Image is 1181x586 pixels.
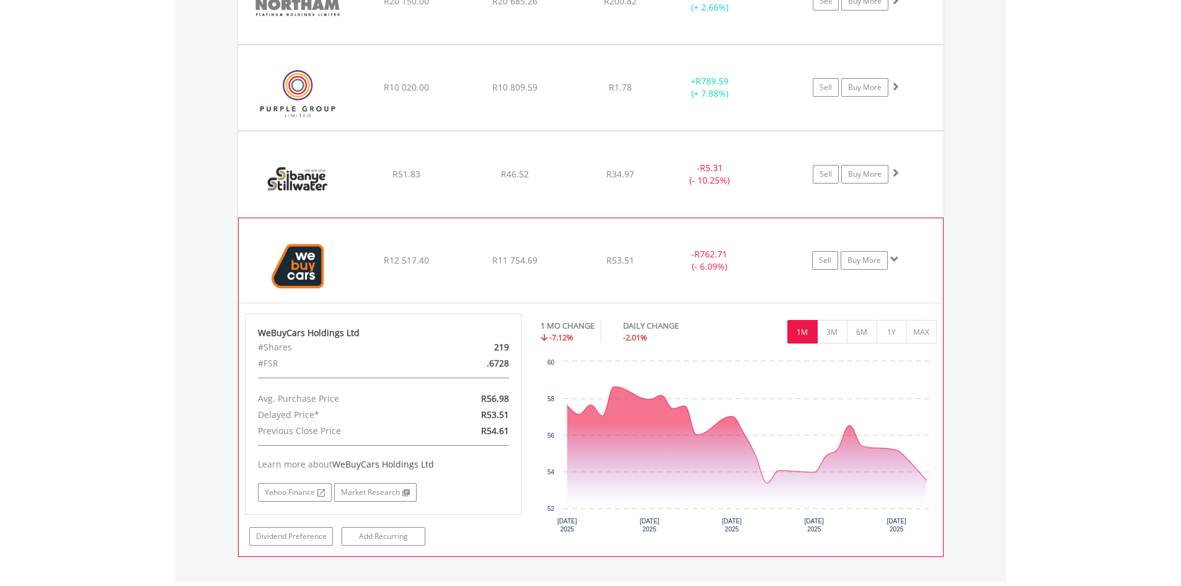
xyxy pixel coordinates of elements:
span: R762.71 [694,248,727,260]
button: 6M [847,320,877,344]
div: - (- 10.25%) [663,162,757,187]
span: R56.98 [481,393,509,404]
span: R5.31 [700,162,723,174]
img: EQU.ZA.WBC.png [245,234,352,300]
div: Chart. Highcharts interactive chart. [541,355,937,541]
button: 1Y [877,320,907,344]
text: 52 [547,505,555,512]
a: Sell [813,78,839,97]
text: [DATE] 2025 [722,518,742,533]
text: 56 [547,432,555,439]
span: R11 754.69 [492,254,537,266]
text: 58 [547,396,555,402]
div: DAILY CHANGE [623,320,722,332]
div: Avg. Purchase Price [249,391,428,407]
div: .6728 [428,355,518,371]
img: EQU.ZA.SSW.png [244,147,351,214]
div: #Shares [249,339,428,355]
span: -7.12% [549,332,573,343]
span: R46.52 [501,168,529,180]
button: 1M [787,320,818,344]
span: R10 020.00 [384,81,429,93]
a: Sell [812,251,838,270]
div: WeBuyCars Holdings Ltd [258,327,510,339]
span: R10 809.59 [492,81,537,93]
button: 3M [817,320,847,344]
span: R12 517.40 [384,254,429,266]
a: Yahoo Finance [258,483,332,502]
span: R34.97 [606,168,634,180]
span: R53.51 [606,254,634,266]
text: [DATE] 2025 [640,518,660,533]
span: R53.51 [481,409,509,420]
span: R54.61 [481,425,509,437]
img: EQU.ZA.PPE.png [244,61,351,127]
button: MAX [906,320,937,344]
a: Market Research [334,483,417,502]
span: -2.01% [623,332,647,343]
span: R1.78 [609,81,632,93]
text: [DATE] 2025 [557,518,577,533]
div: 1 MO CHANGE [541,320,595,332]
text: 60 [547,359,555,366]
span: WeBuyCars Holdings Ltd [332,458,434,470]
div: Delayed Price* [249,407,428,423]
svg: Interactive chart [541,355,936,541]
span: R51.83 [392,168,420,180]
div: 219 [428,339,518,355]
a: Buy More [841,165,888,184]
text: [DATE] 2025 [887,518,906,533]
div: Previous Close Price [249,423,428,439]
div: #FSR [249,355,428,371]
div: - (- 6.09%) [663,248,756,273]
text: 54 [547,469,555,476]
text: [DATE] 2025 [805,518,825,533]
a: Add Recurring [342,527,425,546]
div: + (+ 7.88%) [663,75,757,100]
div: Learn more about [258,458,510,471]
a: Buy More [841,251,888,270]
a: Buy More [841,78,888,97]
span: R789.59 [696,75,728,87]
a: Sell [813,165,839,184]
a: Dividend Preference [249,527,333,546]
